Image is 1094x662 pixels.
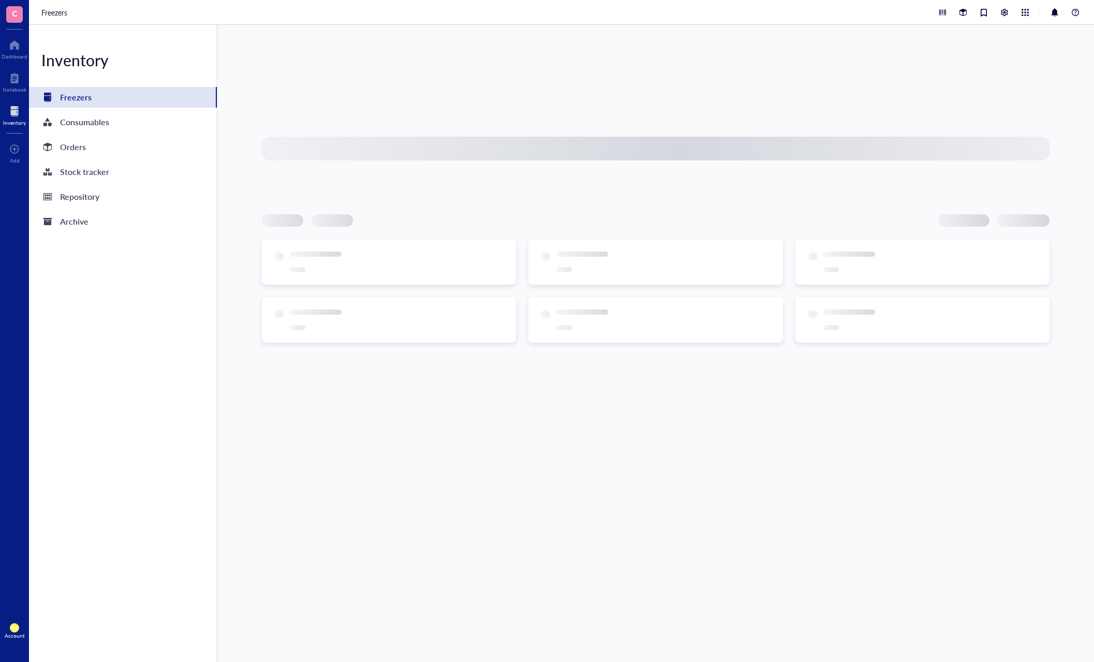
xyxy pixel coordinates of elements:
div: Repository [60,189,99,204]
span: KH [12,626,18,630]
a: Consumables [29,112,217,133]
a: Freezers [41,7,69,18]
div: Notebook [3,86,26,93]
a: Orders [29,137,217,157]
div: Archive [60,214,88,229]
span: C [12,7,18,20]
a: Stock tracker [29,161,217,182]
div: Dashboard [2,53,27,60]
div: Consumables [60,115,109,129]
div: Inventory [3,120,26,126]
a: Archive [29,211,217,232]
div: Inventory [29,50,217,70]
div: Orders [60,140,86,154]
div: Stock tracker [60,165,109,179]
div: Freezers [60,90,92,105]
div: Account [5,632,25,639]
div: Add [10,157,20,164]
a: Repository [29,186,217,207]
a: Dashboard [2,37,27,60]
a: Inventory [3,103,26,126]
a: Freezers [29,87,217,108]
a: Notebook [3,70,26,93]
